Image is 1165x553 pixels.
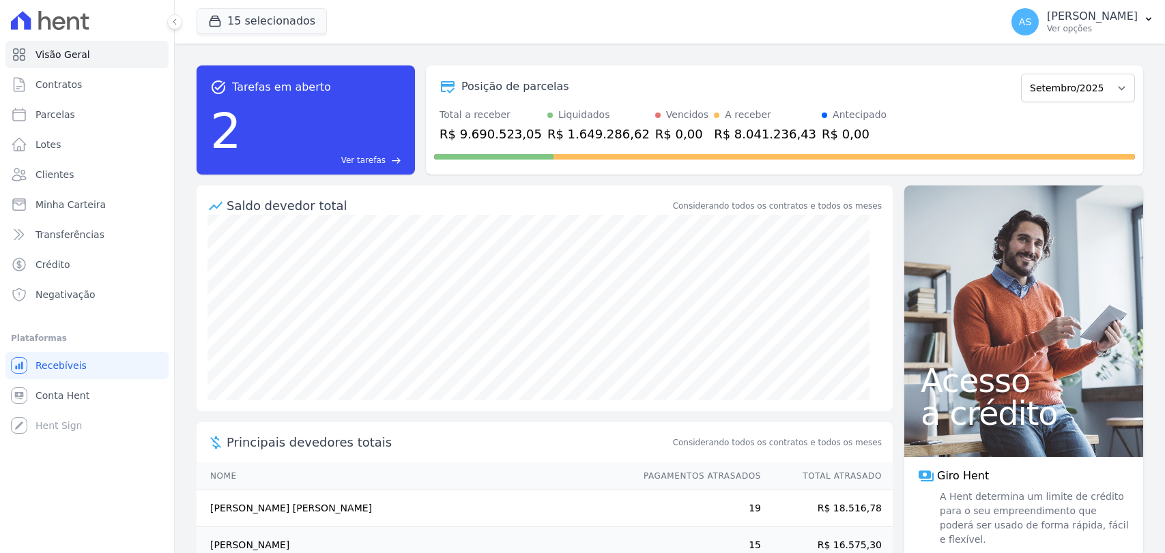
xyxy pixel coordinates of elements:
[921,397,1127,430] span: a crédito
[35,138,61,151] span: Lotes
[461,78,569,95] div: Posição de parcelas
[666,108,708,122] div: Vencidos
[5,191,169,218] a: Minha Carteira
[11,330,163,346] div: Plataformas
[547,125,650,143] div: R$ 1.649.286,62
[232,79,331,95] span: Tarefas em aberto
[440,125,542,143] div: R$ 9.690.523,05
[35,389,89,402] span: Conta Hent
[5,161,169,188] a: Clientes
[725,108,771,122] div: A receber
[5,382,169,409] a: Conta Hent
[833,108,887,122] div: Antecipado
[655,125,708,143] div: R$ 0,00
[197,8,327,34] button: 15 selecionados
[35,48,90,61] span: Visão Geral
[1001,3,1165,41] button: AS [PERSON_NAME] Ver opções
[1047,23,1138,34] p: Ver opções
[440,108,542,122] div: Total a receber
[5,352,169,379] a: Recebíveis
[197,462,631,490] th: Nome
[5,281,169,308] a: Negativação
[35,108,75,121] span: Parcelas
[5,101,169,128] a: Parcelas
[5,41,169,68] a: Visão Geral
[227,196,670,215] div: Saldo devedor total
[762,490,893,527] td: R$ 18.516,78
[5,221,169,248] a: Transferências
[631,462,762,490] th: Pagamentos Atrasados
[762,462,893,490] th: Total Atrasado
[1019,17,1031,27] span: AS
[673,200,882,212] div: Considerando todos os contratos e todos os meses
[210,95,242,166] div: 2
[822,125,887,143] div: R$ 0,00
[35,198,106,211] span: Minha Carteira
[631,490,762,527] td: 19
[5,251,169,278] a: Crédito
[197,490,631,527] td: [PERSON_NAME] [PERSON_NAME]
[227,433,670,451] span: Principais devedores totais
[714,125,816,143] div: R$ 8.041.236,43
[391,155,401,166] span: east
[921,364,1127,397] span: Acesso
[1047,10,1138,23] p: [PERSON_NAME]
[35,258,70,271] span: Crédito
[35,288,96,301] span: Negativação
[247,154,401,166] a: Ver tarefas east
[673,436,882,449] span: Considerando todos os contratos e todos os meses
[937,490,1130,547] span: A Hent determina um limite de crédito para o seu empreendimento que poderá ser usado de forma ráp...
[937,468,989,484] span: Giro Hent
[35,78,82,91] span: Contratos
[5,71,169,98] a: Contratos
[35,168,74,181] span: Clientes
[210,79,227,95] span: task_alt
[341,154,386,166] span: Ver tarefas
[35,228,104,241] span: Transferências
[35,359,87,372] span: Recebíveis
[5,131,169,158] a: Lotes
[558,108,610,122] div: Liquidados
